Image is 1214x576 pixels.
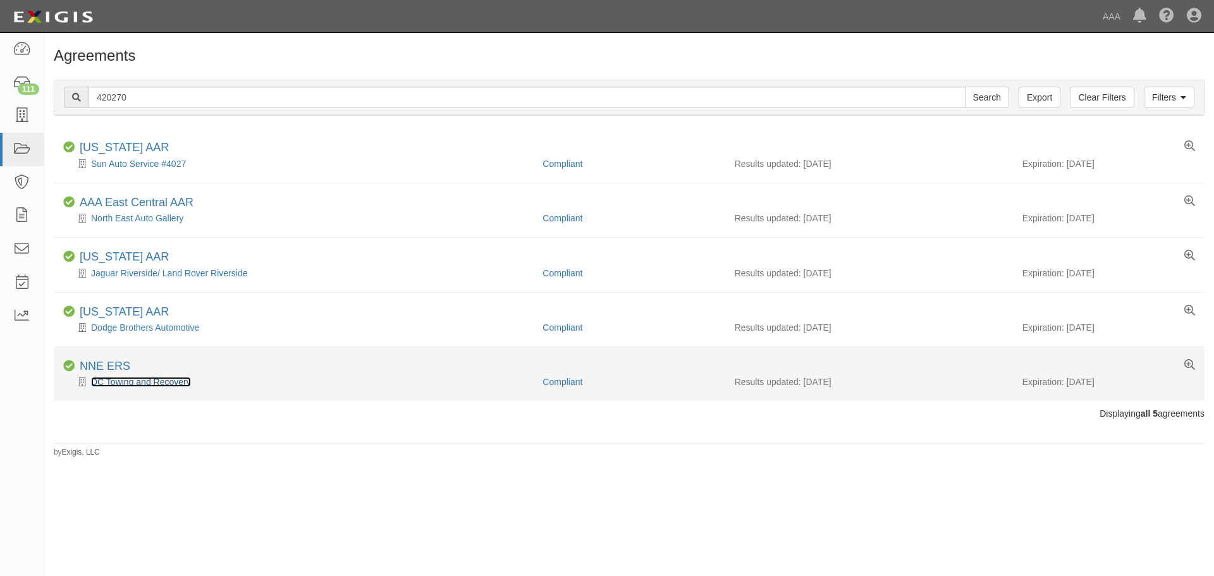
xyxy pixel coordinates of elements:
a: View results summary [1184,360,1195,371]
i: Compliant [63,251,75,262]
i: Compliant [63,142,75,153]
a: [US_STATE] AAR [80,141,169,154]
div: Results updated: [DATE] [735,376,1003,388]
a: [US_STATE] AAR [80,250,169,263]
div: Expiration: [DATE] [1022,157,1195,170]
div: Displaying agreements [44,407,1214,420]
a: Compliant [543,322,582,333]
div: Results updated: [DATE] [735,321,1003,334]
a: Compliant [543,213,582,223]
div: AAA East Central AAR [80,196,193,210]
div: Texas AAR [80,141,169,155]
small: by [54,447,100,458]
div: Expiration: [DATE] [1022,212,1195,224]
div: North East Auto Gallery [63,212,533,224]
div: Expiration: [DATE] [1022,267,1195,279]
img: logo-5460c22ac91f19d4615b14bd174203de0afe785f0fc80cf4dbbc73dc1793850b.png [9,6,97,28]
a: AAA East Central AAR [80,196,193,209]
input: Search [965,87,1009,108]
a: Sun Auto Service #4027 [91,159,186,169]
div: Expiration: [DATE] [1022,321,1195,334]
a: Export [1019,87,1060,108]
a: Compliant [543,268,582,278]
b: all 5 [1141,408,1158,419]
div: Expiration: [DATE] [1022,376,1195,388]
div: Results updated: [DATE] [735,212,1003,224]
a: Compliant [543,377,582,387]
a: Compliant [543,159,582,169]
i: Compliant [63,306,75,317]
input: Search [89,87,966,108]
a: View results summary [1184,141,1195,152]
div: Results updated: [DATE] [735,267,1003,279]
h1: Agreements [54,47,1205,64]
i: Compliant [63,360,75,372]
a: AAA [1096,4,1127,29]
div: Sun Auto Service #4027 [63,157,533,170]
div: Dodge Brothers Automotive [63,321,533,334]
a: View results summary [1184,250,1195,262]
i: Compliant [63,197,75,208]
a: DC Towing and Recovery [91,377,191,387]
a: [US_STATE] AAR [80,305,169,318]
a: Filters [1144,87,1194,108]
a: Dodge Brothers Automotive [91,322,199,333]
div: DC Towing and Recovery [63,376,533,388]
i: Help Center - Complianz [1159,9,1174,24]
a: Clear Filters [1070,87,1134,108]
a: North East Auto Gallery [91,213,183,223]
div: California AAR [80,305,169,319]
a: Exigis, LLC [62,448,100,457]
div: NNE ERS [80,360,130,374]
a: View results summary [1184,196,1195,207]
a: Jaguar Riverside/ Land Rover Riverside [91,268,247,278]
a: NNE ERS [80,360,130,372]
div: California AAR [80,250,169,264]
div: 111 [18,83,39,95]
a: View results summary [1184,305,1195,317]
div: Jaguar Riverside/ Land Rover Riverside [63,267,533,279]
div: Results updated: [DATE] [735,157,1003,170]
